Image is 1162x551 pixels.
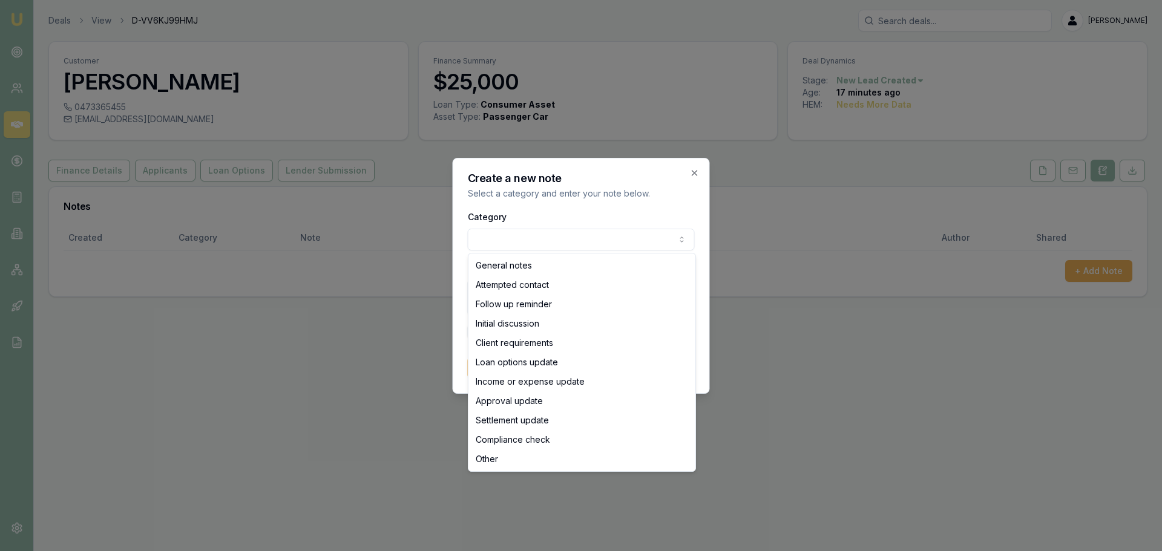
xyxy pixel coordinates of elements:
span: Income or expense update [476,376,585,388]
span: Client requirements [476,337,553,349]
span: Compliance check [476,434,550,446]
span: Loan options update [476,356,558,368]
span: Approval update [476,395,543,407]
span: Follow up reminder [476,298,552,310]
span: Initial discussion [476,318,539,330]
span: Settlement update [476,414,549,426]
span: General notes [476,259,532,272]
span: Other [476,453,498,465]
span: Attempted contact [476,279,549,291]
